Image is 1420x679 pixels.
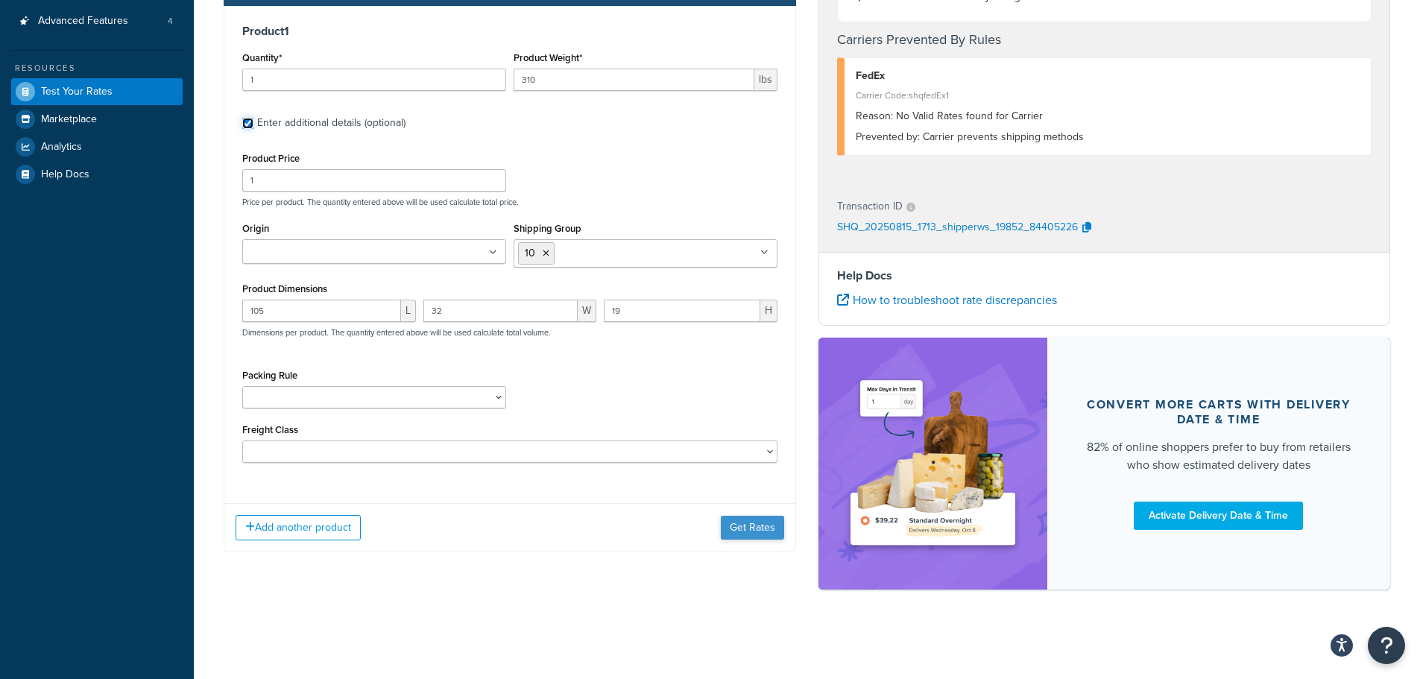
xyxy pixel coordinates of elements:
button: Add another product [236,515,361,540]
p: Price per product. The quantity entered above will be used calculate total price. [239,197,781,207]
span: Marketplace [41,113,97,126]
button: Open Resource Center [1368,627,1405,664]
div: Convert more carts with delivery date & time [1083,397,1355,427]
span: Help Docs [41,168,89,181]
span: 10 [525,245,535,261]
span: Reason: [856,108,893,124]
input: 0.0 [242,69,506,91]
span: L [401,300,416,322]
div: Enter additional details (optional) [257,113,406,133]
p: Transaction ID [837,196,903,217]
label: Product Weight* [514,52,582,63]
input: Enter additional details (optional) [242,118,253,129]
h4: Carriers Prevented By Rules [837,30,1372,50]
a: Marketplace [11,106,183,133]
span: H [760,300,777,322]
span: Advanced Features [38,15,128,28]
div: Carrier prevents shipping methods [856,127,1360,148]
span: 4 [168,15,173,28]
p: SHQ_20250815_1713_shipperws_19852_84405226 [837,217,1078,239]
label: Packing Rule [242,370,297,381]
a: Help Docs [11,161,183,188]
a: How to troubleshoot rate discrepancies [837,291,1057,309]
div: 82% of online shoppers prefer to buy from retailers who show estimated delivery dates [1083,438,1355,474]
input: 0.00 [514,69,754,91]
a: Activate Delivery Date & Time [1134,502,1303,530]
div: FedEx [856,66,1360,86]
p: Dimensions per product. The quantity entered above will be used calculate total volume. [239,327,551,338]
button: Get Rates [721,516,784,540]
label: Quantity* [242,52,282,63]
label: Product Price [242,153,300,164]
div: Carrier Code: shqfedEx1 [856,85,1360,106]
label: Product Dimensions [242,283,327,294]
label: Origin [242,223,269,234]
img: feature-image-ddt-36eae7f7280da8017bfb280eaccd9c446f90b1fe08728e4019434db127062ab4.png [841,360,1025,567]
span: Analytics [41,141,82,154]
div: No Valid Rates found for Carrier [856,106,1360,127]
h3: Product 1 [242,24,777,39]
label: Freight Class [242,424,298,435]
h4: Help Docs [837,267,1372,285]
span: Prevented by: [856,129,920,145]
a: Advanced Features4 [11,7,183,35]
a: Analytics [11,133,183,160]
label: Shipping Group [514,223,581,234]
a: Test Your Rates [11,78,183,105]
li: Advanced Features [11,7,183,35]
span: Test Your Rates [41,86,113,98]
span: W [578,300,596,322]
div: Resources [11,62,183,75]
span: lbs [754,69,777,91]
